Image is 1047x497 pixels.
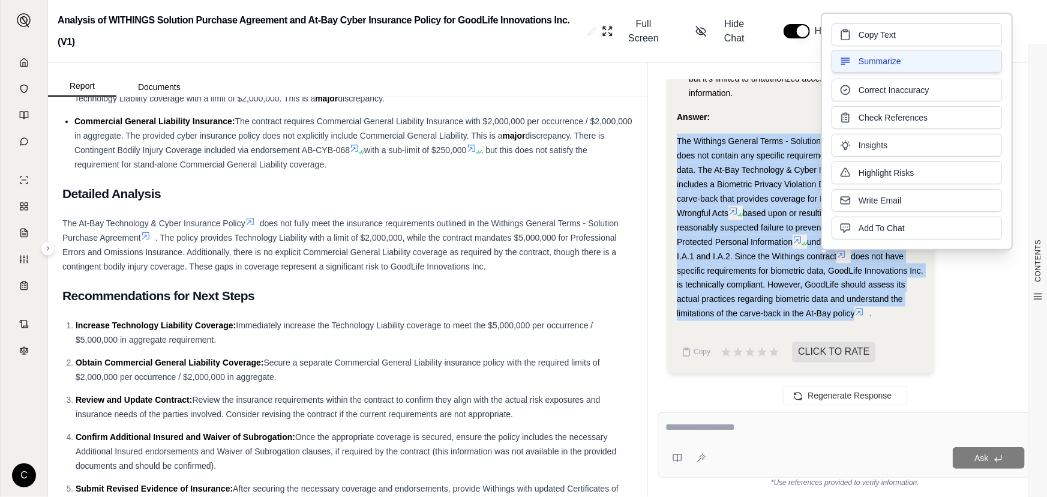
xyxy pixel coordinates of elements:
span: Obtain Commercial General Liability Coverage: [76,358,264,367]
a: Documents Vault [8,77,40,101]
span: Add To Chat [859,222,905,234]
span: with a sub-limit of $250,000 [364,145,466,155]
button: Check References [832,106,1002,129]
strong: Answer: [677,112,710,122]
img: Expand sidebar [17,13,31,28]
span: Copy [694,348,710,357]
span: Copy Text [859,29,896,41]
button: Copy [677,340,715,364]
span: Review and Update Contract: [76,395,192,405]
span: major [315,94,338,103]
span: The contract requires Commercial General Liability Insurance with $2,000,000 per occurrence / $2,... [74,116,632,140]
span: does not have specific requirements for biometric data, GoodLife Innovations Inc. is technically ... [677,252,923,319]
a: Chat [8,130,40,154]
span: Summarize [859,55,901,67]
a: Legal Search Engine [8,339,40,363]
button: Expand sidebar [41,241,55,256]
span: Hide Chat [714,17,755,46]
div: *Use references provided to verify information. [658,478,1033,487]
h2: Detailed Analysis [62,181,633,206]
span: CLICK TO RATE [792,342,875,363]
button: Highlight Risks [832,161,1002,184]
button: Correct Inaccuracy [832,79,1002,101]
span: The At-Bay Technology & Cyber Insurance Policy [62,218,245,228]
span: does not fully meet the insurance requirements outlined in the Withings General Terms - Solution ... [62,218,619,242]
a: Single Policy [8,168,40,192]
h2: Recommendations for Next Steps [62,283,633,309]
span: Insights [859,139,887,151]
span: Check References [859,112,928,124]
span: . The policy provides Technology Liability with a limit of $2,000,000, while the contract mandate... [62,233,617,271]
span: Commercial General Liability Insurance: [74,116,235,126]
button: Report [48,76,116,97]
button: Copy Text [832,23,1002,46]
span: Full Screen [620,17,667,46]
span: under Insuring Agreements I.A.1 and I.A.2. Since the Withings contract [677,237,908,261]
span: Secure a separate Commercial General Liability insurance policy with the required limits of $2,00... [76,358,600,382]
span: Ask [974,453,988,463]
span: Regenerate Response [808,391,892,400]
a: Prompt Library [8,103,40,127]
button: Hide Chat [691,12,760,50]
span: discrepancy. [338,94,385,103]
button: Insights [832,134,1002,157]
a: Coverage Table [8,274,40,298]
span: based upon or resulting from any actual or reasonably suspected failure to prevent unauthorized a... [677,208,912,247]
a: Contract Analysis [8,312,40,336]
span: Submit Revised Evidence of Insurance: [76,484,233,493]
button: Full Screen [597,12,671,50]
span: Write Email [859,194,901,206]
span: Highlight Risks [859,167,914,179]
button: Add To Chat [832,217,1002,239]
button: Expand sidebar [12,8,36,32]
span: Once the appropriate coverage is secured, ensure the policy includes the necessary Additional Ins... [76,432,616,471]
button: Regenerate Response [783,386,907,405]
a: Home [8,50,40,74]
button: Summarize [832,50,1002,73]
a: Claim Coverage [8,221,40,245]
span: Hide Citations [815,24,882,38]
span: major [503,131,526,140]
span: , but it has a carve-back that provides coverage for Information Privacy Wrongful Acts [677,179,915,218]
div: C [12,463,36,487]
span: Review the insurance requirements within the contract to confirm they align with the actual risk ... [76,395,601,419]
span: The Withings General Terms - Solution Purchase Agreement [677,136,902,146]
span: Confirm Additional Insured and Waiver of Subrogation: [76,432,295,442]
span: Immediately increase the Technology Liability coverage to meet the $5,000,000 per occurrence / $5... [76,321,593,345]
span: does not contain any specific requirements related to biometric data. The At-Bay Technology & Cyb... [677,151,910,175]
button: Write Email [832,189,1002,212]
button: Documents [116,77,202,97]
button: Ask [953,447,1025,469]
span: Correct Inaccuracy [859,84,929,96]
span: . [869,309,871,319]
a: Custom Report [8,247,40,271]
span: includes a Biometric Privacy Violation Exclusion [677,179,854,189]
h2: Analysis of WITHINGS Solution Purchase Agreement and At-Bay Cyber Insurance Policy for GoodLife I... [58,10,583,53]
span: Increase Technology Liability Coverage: [76,321,236,330]
a: Policy Comparisons [8,194,40,218]
span: CONTENTS [1033,239,1043,282]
